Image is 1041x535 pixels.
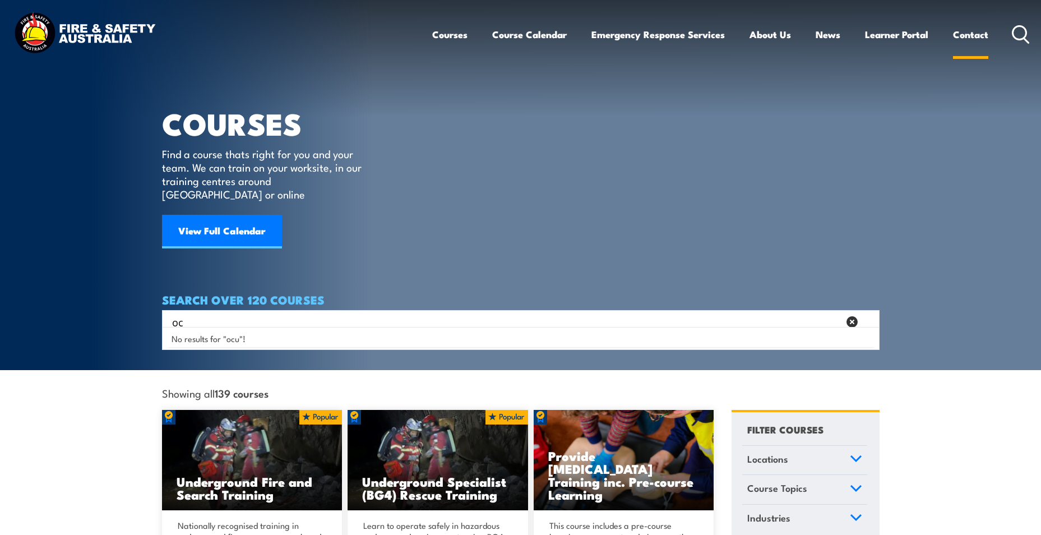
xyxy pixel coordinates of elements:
a: Provide [MEDICAL_DATA] Training inc. Pre-course Learning [534,410,714,511]
h3: Provide [MEDICAL_DATA] Training inc. Pre-course Learning [548,449,700,501]
a: View Full Calendar [162,215,282,248]
h4: SEARCH OVER 120 COURSES [162,293,880,306]
img: Underground mine rescue [348,410,528,511]
a: Course Topics [742,475,867,504]
a: Industries [742,505,867,534]
span: Locations [747,451,788,467]
a: Underground Fire and Search Training [162,410,343,511]
a: About Us [749,20,791,49]
h3: Underground Fire and Search Training [177,475,328,501]
p: Find a course thats right for you and your team. We can train on your worksite, in our training c... [162,147,367,201]
a: Contact [953,20,988,49]
a: Course Calendar [492,20,567,49]
span: Industries [747,510,790,525]
a: Locations [742,446,867,475]
a: Courses [432,20,468,49]
h3: Underground Specialist (BG4) Rescue Training [362,475,513,501]
a: News [816,20,840,49]
span: Course Topics [747,481,807,496]
img: Underground mine rescue [162,410,343,511]
strong: 139 courses [215,385,269,400]
a: Underground Specialist (BG4) Rescue Training [348,410,528,511]
span: Showing all [162,387,269,399]
input: Search input [172,313,839,330]
button: Search magnifier button [860,314,876,330]
h4: FILTER COURSES [747,422,823,437]
form: Search form [174,314,841,330]
a: Emergency Response Services [591,20,725,49]
a: Learner Portal [865,20,928,49]
h1: COURSES [162,110,378,136]
span: No results for "ocu"! [172,333,246,344]
img: Low Voltage Rescue and Provide CPR [534,410,714,511]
